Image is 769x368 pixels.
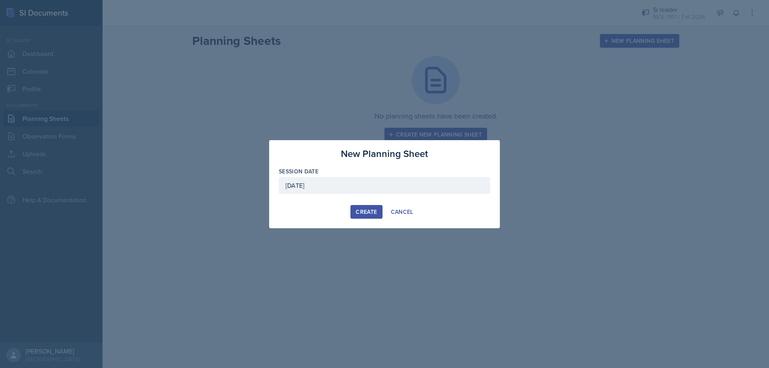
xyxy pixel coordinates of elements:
label: Session Date [279,167,318,175]
button: Cancel [386,205,419,219]
div: Cancel [391,209,413,215]
button: Create [350,205,382,219]
h3: New Planning Sheet [341,147,428,161]
div: Create [356,209,377,215]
